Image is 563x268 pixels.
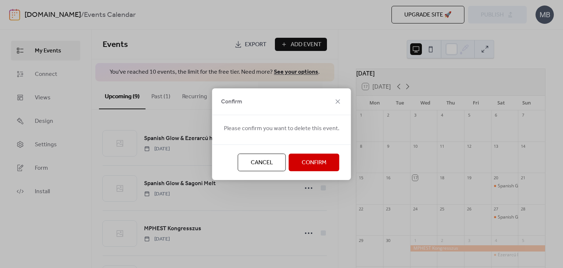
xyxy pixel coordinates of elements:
button: Cancel [238,154,286,171]
span: Confirm [221,98,242,106]
button: Confirm [289,154,339,171]
span: Confirm [302,158,327,167]
span: Cancel [251,158,273,167]
span: Please confirm you want to delete this event. [224,124,339,133]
